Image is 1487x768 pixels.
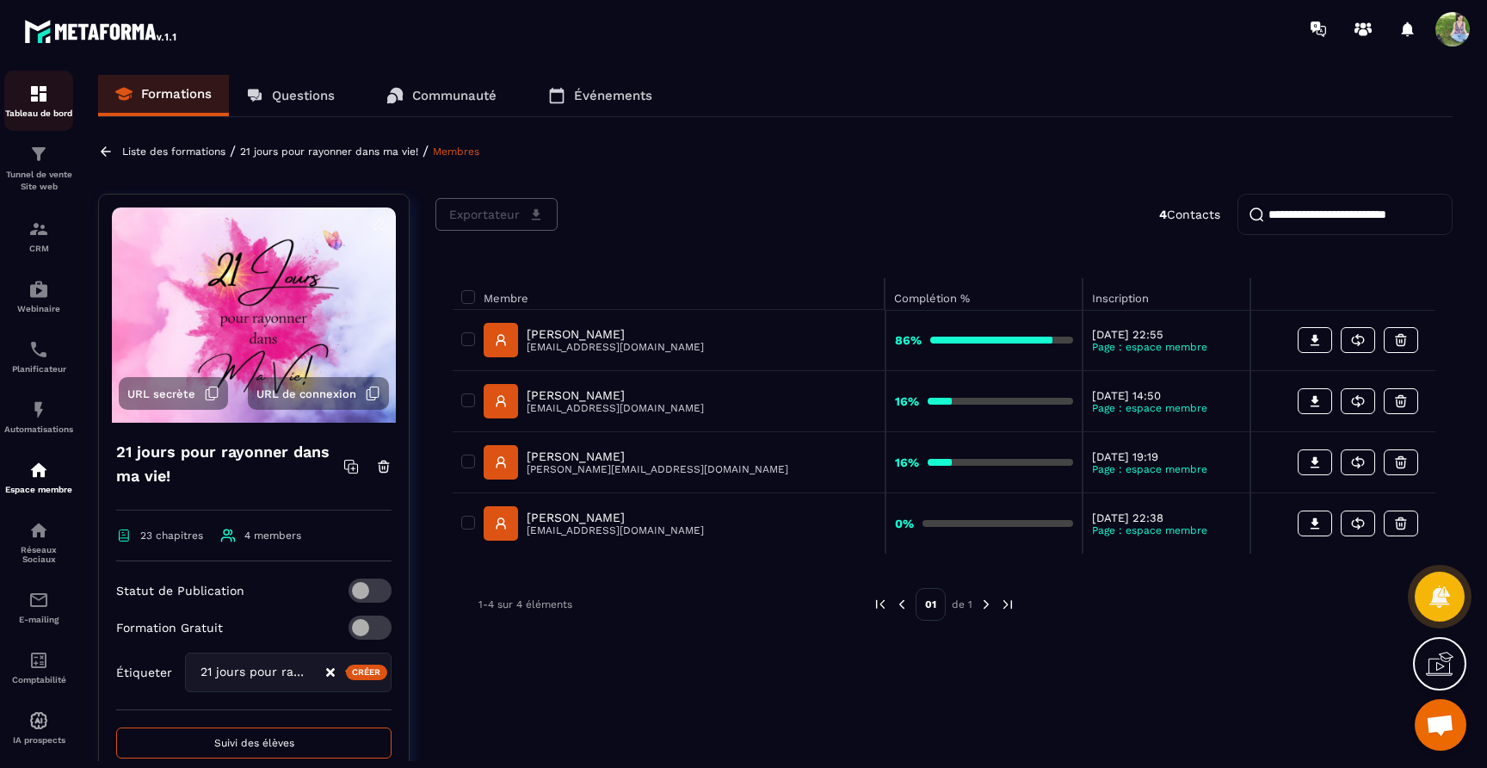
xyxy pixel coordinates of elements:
[116,621,223,635] p: Formation Gratuit
[4,485,73,494] p: Espace membre
[4,108,73,118] p: Tableau de bord
[248,377,389,410] button: URL de connexion
[369,75,514,116] a: Communauté
[272,88,335,103] p: Questions
[1092,402,1242,414] p: Page : espace membre
[978,597,994,612] img: next
[4,71,73,131] a: formationformationTableau de bord
[214,737,294,749] span: Suivi des élèves
[873,597,888,612] img: prev
[895,455,919,469] strong: 16%
[116,666,172,679] p: Étiqueter
[527,388,704,402] p: [PERSON_NAME]
[4,266,73,326] a: automationsautomationsWebinaire
[1000,597,1015,612] img: next
[256,387,356,400] span: URL de connexion
[28,590,49,610] img: email
[4,615,73,624] p: E-mailing
[895,333,922,347] strong: 86%
[28,84,49,104] img: formation
[4,424,73,434] p: Automatisations
[346,665,388,680] div: Créer
[127,387,195,400] span: URL secrète
[326,666,335,679] button: Clear Selected
[229,75,352,116] a: Questions
[895,394,919,408] strong: 16%
[4,387,73,447] a: automationsautomationsAutomatisations
[527,449,788,463] p: [PERSON_NAME]
[1159,207,1220,221] p: Contacts
[4,131,73,206] a: formationformationTunnel de vente Site web
[4,577,73,637] a: emailemailE-mailing
[895,517,914,530] strong: 0%
[119,377,228,410] button: URL secrète
[484,506,704,541] a: [PERSON_NAME][EMAIL_ADDRESS][DOMAIN_NAME]
[28,399,49,420] img: automations
[1159,207,1167,221] strong: 4
[423,143,429,159] span: /
[484,445,788,480] a: [PERSON_NAME][PERSON_NAME][EMAIL_ADDRESS][DOMAIN_NAME]
[240,146,418,158] a: 21 jours pour rayonner dans ma vie!
[484,323,704,357] a: [PERSON_NAME][EMAIL_ADDRESS][DOMAIN_NAME]
[894,597,910,612] img: prev
[4,364,73,374] p: Planificateur
[4,447,73,507] a: automationsautomationsEspace membre
[916,588,946,621] p: 01
[98,75,229,116] a: Formations
[116,440,343,488] h4: 21 jours pour rayonner dans ma vie!
[141,86,212,102] p: Formations
[122,146,225,158] a: Liste des formations
[527,402,704,414] p: [EMAIL_ADDRESS][DOMAIN_NAME]
[1092,341,1242,353] p: Page : espace membre
[527,511,704,524] p: [PERSON_NAME]
[527,341,704,353] p: [EMAIL_ADDRESS][DOMAIN_NAME]
[28,219,49,239] img: formation
[28,710,49,731] img: automations
[28,339,49,360] img: scheduler
[433,146,479,158] a: Membres
[4,735,73,745] p: IA prospects
[112,207,396,423] img: background
[4,545,73,564] p: Réseaux Sociaux
[952,598,972,611] p: de 1
[1092,463,1242,475] p: Page : espace membre
[4,244,73,253] p: CRM
[453,278,885,310] th: Membre
[116,728,392,759] button: Suivi des élèves
[484,384,704,418] a: [PERSON_NAME][EMAIL_ADDRESS][DOMAIN_NAME]
[4,507,73,577] a: social-networksocial-networkRéseaux Sociaux
[140,530,203,542] span: 23 chapitres
[4,169,73,193] p: Tunnel de vente Site web
[307,663,324,682] input: Search for option
[28,520,49,541] img: social-network
[885,278,1082,310] th: Complétion %
[478,598,572,610] p: 1-4 sur 4 éléments
[196,663,307,682] span: 21 jours pour rayonner
[4,326,73,387] a: schedulerschedulerPlanificateur
[1092,511,1242,524] p: [DATE] 22:38
[1415,699,1466,751] a: Ouvrir le chat
[1092,524,1242,536] p: Page : espace membre
[527,463,788,475] p: [PERSON_NAME][EMAIL_ADDRESS][DOMAIN_NAME]
[244,530,301,542] span: 4 members
[4,304,73,313] p: Webinaire
[574,88,652,103] p: Événements
[1083,278,1251,310] th: Inscription
[116,584,244,598] p: Statut de Publication
[28,144,49,164] img: formation
[4,206,73,266] a: formationformationCRM
[230,143,236,159] span: /
[4,637,73,697] a: accountantaccountantComptabilité
[24,15,179,46] img: logo
[28,650,49,671] img: accountant
[527,327,704,341] p: [PERSON_NAME]
[1092,328,1242,341] p: [DATE] 22:55
[185,653,392,692] div: Search for option
[412,88,497,103] p: Communauté
[531,75,669,116] a: Événements
[1092,450,1242,463] p: [DATE] 19:19
[1092,389,1242,402] p: [DATE] 14:50
[28,279,49,300] img: automations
